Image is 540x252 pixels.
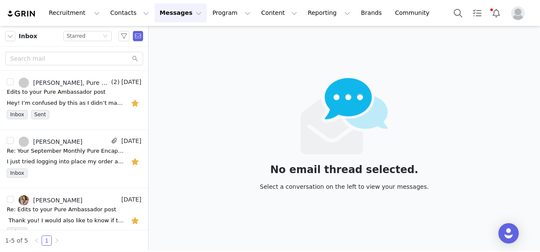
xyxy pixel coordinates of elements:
[7,227,28,237] span: Inbox
[449,3,467,22] button: Search
[5,235,28,246] li: 1-5 of 5
[155,3,207,22] button: Messages
[103,34,108,39] i: icon: down
[132,56,138,62] i: icon: search
[506,6,533,20] button: Profile
[44,3,105,22] button: Recruitment
[468,3,487,22] a: Tasks
[207,3,256,22] button: Program
[19,195,82,205] a: [PERSON_NAME]
[7,99,126,107] div: Hey! I’m confused by this as I didn’t make any statements? … it’s just a photo of supplements wit...
[19,78,110,88] a: [PERSON_NAME], Pure Ambassadors
[256,3,302,22] button: Content
[19,32,37,41] span: Inbox
[105,3,154,22] button: Contacts
[7,147,126,155] div: Re: Your September Monthly Pure Encapsulations Content Brief + Link to Grin
[133,31,143,41] span: Send Email
[356,3,389,22] a: Brands
[511,6,525,20] img: placeholder-profile.jpg
[7,110,28,119] span: Inbox
[42,236,51,245] a: 1
[42,235,52,246] li: 1
[7,216,126,225] div: Thank you! I would also like to know if there’s are opportunities for paid collaborations or othe...
[7,168,28,178] span: Inbox
[7,157,126,166] div: I just tried logging into place my order and complete my requirements. I got a message saying I n...
[33,138,82,145] div: [PERSON_NAME]
[7,88,106,96] div: Edits to your Pure Ambassador post
[34,238,39,243] i: icon: left
[19,137,82,147] a: [PERSON_NAME]
[33,79,110,86] div: [PERSON_NAME], Pure Ambassadors
[54,238,59,243] i: icon: right
[19,195,29,205] img: 5bf36535-e8ec-461f-8494-1c67f6f8978a.jpg
[110,78,120,87] span: (2)
[52,235,62,246] li: Next Page
[487,3,506,22] button: Notifications
[260,182,429,191] div: Select a conversation on the left to view your messages.
[498,223,519,244] div: Open Intercom Messenger
[303,3,355,22] button: Reporting
[33,197,82,204] div: [PERSON_NAME]
[260,165,429,174] div: No email thread selected.
[7,10,37,18] img: grin logo
[390,3,439,22] a: Community
[7,205,116,214] div: Re: Edits to your Pure Ambassador post
[67,31,85,41] div: Starred
[5,52,143,65] input: Search mail
[31,110,49,119] span: Sent
[31,235,42,246] li: Previous Page
[301,78,388,154] img: emails-empty2x.png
